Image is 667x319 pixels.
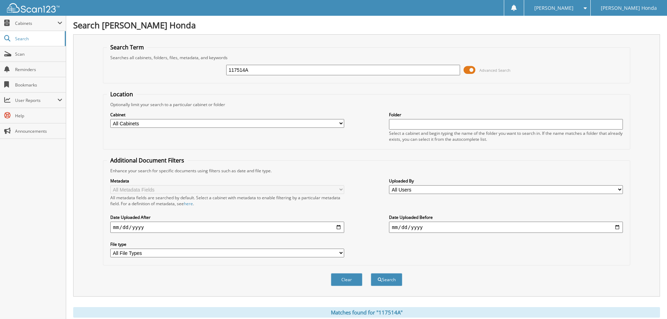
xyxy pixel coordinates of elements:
[389,130,623,142] div: Select a cabinet and begin typing the name of the folder you want to search in. If the name match...
[107,168,626,174] div: Enhance your search for specific documents using filters such as date and file type.
[389,112,623,118] label: Folder
[110,178,344,184] label: Metadata
[73,307,660,318] div: Matches found for "117514A"
[15,51,62,57] span: Scan
[389,178,623,184] label: Uploaded By
[110,214,344,220] label: Date Uploaded After
[479,68,510,73] span: Advanced Search
[331,273,362,286] button: Clear
[107,55,626,61] div: Searches all cabinets, folders, files, metadata, and keywords
[15,82,62,88] span: Bookmarks
[184,201,193,207] a: here
[15,97,57,103] span: User Reports
[110,241,344,247] label: File type
[110,112,344,118] label: Cabinet
[15,128,62,134] span: Announcements
[107,102,626,108] div: Optionally limit your search to a particular cabinet or folder
[389,222,623,233] input: end
[601,6,657,10] span: [PERSON_NAME] Honda
[15,20,57,26] span: Cabinets
[110,195,344,207] div: All metadata fields are searched by default. Select a cabinet with metadata to enable filtering b...
[534,6,574,10] span: [PERSON_NAME]
[107,90,137,98] legend: Location
[73,19,660,31] h1: Search [PERSON_NAME] Honda
[15,113,62,119] span: Help
[110,222,344,233] input: start
[15,36,61,42] span: Search
[389,214,623,220] label: Date Uploaded Before
[107,157,188,164] legend: Additional Document Filters
[7,3,60,13] img: scan123-logo-white.svg
[371,273,402,286] button: Search
[15,67,62,72] span: Reminders
[107,43,147,51] legend: Search Term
